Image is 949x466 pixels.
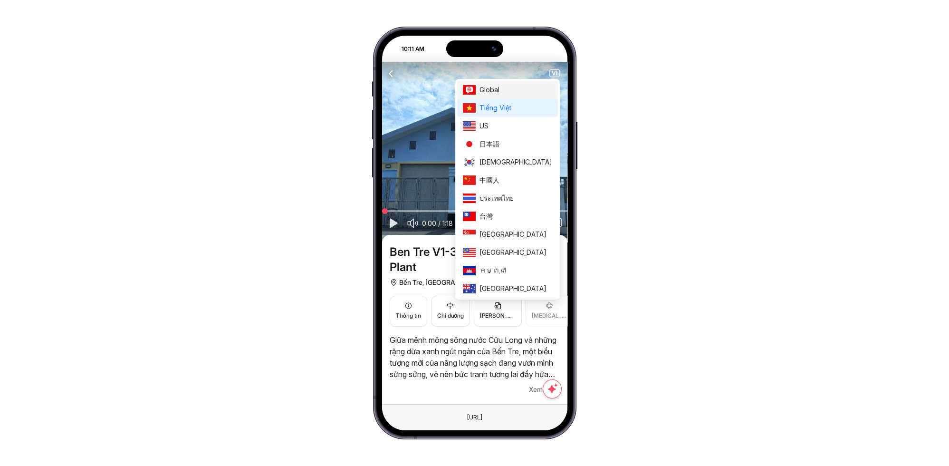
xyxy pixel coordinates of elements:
span: Thông tin [396,311,421,320]
span: [GEOGRAPHIC_DATA] [479,229,552,240]
img: Australian [463,284,476,293]
img: Vietnamese [463,103,476,113]
button: VI [549,69,560,77]
span: [PERSON_NAME] [480,311,516,320]
img: Singaporean [463,230,476,239]
button: Thông tin [390,296,427,327]
p: Giữa mênh mông sông nước Cửu Long và những rặng dừa xanh ngút ngàn của Bến Tre, một biểu tượng mớ... [390,334,560,380]
img: Malaysian [463,248,476,257]
span: [GEOGRAPHIC_DATA] [479,247,552,258]
img: Thai [463,194,476,203]
div: 10:11 AM [383,45,431,53]
img: Japanese [463,139,476,149]
button: Chỉ đường [431,296,470,327]
span: Bến Tre, [GEOGRAPHIC_DATA] [399,277,493,288]
img: Chinese [463,175,476,185]
span: កម្ពុជា [479,265,552,276]
span: [GEOGRAPHIC_DATA] [479,283,552,294]
span: [DEMOGRAPHIC_DATA] [479,157,552,167]
span: US [479,121,552,131]
span: 台灣 [479,211,552,222]
img: English [463,121,476,131]
div: Đây là một phần tử giả. Để thay đổi URL, chỉ cần sử dụng trường văn bản Trình duyệt ở phía trên. [460,411,490,424]
button: [MEDICAL_DATA] quan [526,296,574,327]
span: Ben Tre V1-3 Wind Power Plant [390,244,546,275]
span: 中國人 [479,175,552,185]
span: Global [479,85,552,95]
span: ประเทศไทย [479,193,552,204]
span: Tiếng Việt [479,103,552,113]
button: [PERSON_NAME] [474,296,522,327]
span: 0:00 / 1:18 [422,219,453,228]
span: 日本語 [479,139,552,149]
img: Taiwanese [463,212,476,221]
span: VI [550,70,559,77]
span: Xem thêm [529,384,560,395]
img: Global [463,85,476,95]
span: [MEDICAL_DATA] quan [532,311,567,320]
span: Chỉ đường [437,311,464,320]
img: Cambodian [463,266,476,275]
img: Korean [463,157,476,167]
